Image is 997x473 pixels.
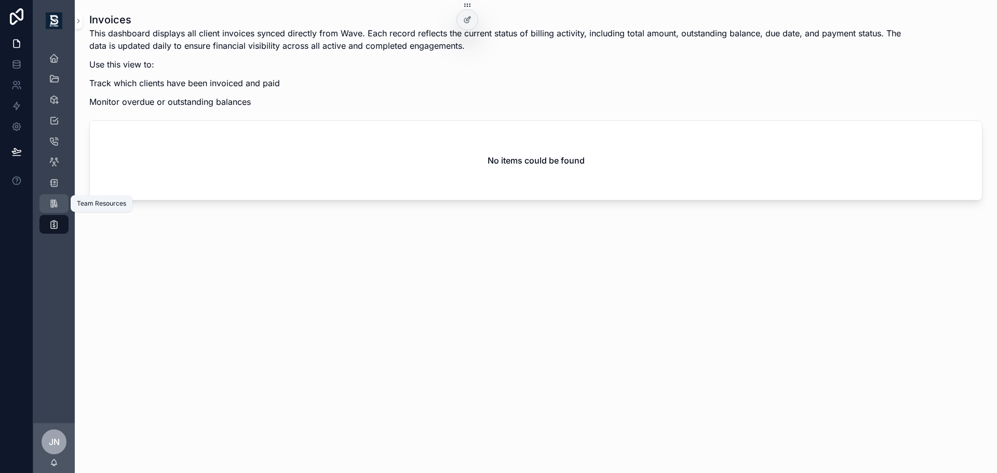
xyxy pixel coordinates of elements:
img: App logo [46,12,62,29]
p: Use this view to: [89,58,905,71]
span: JN [49,436,60,448]
p: Monitor overdue or outstanding balances [89,96,905,108]
h1: Invoices [89,12,905,27]
div: scrollable content [33,42,75,247]
p: This dashboard displays all client invoices synced directly from Wave. Each record reflects the c... [89,27,905,52]
h2: No items could be found [488,154,585,167]
p: Track which clients have been invoiced and paid [89,77,905,89]
div: Team Resources [77,199,126,208]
